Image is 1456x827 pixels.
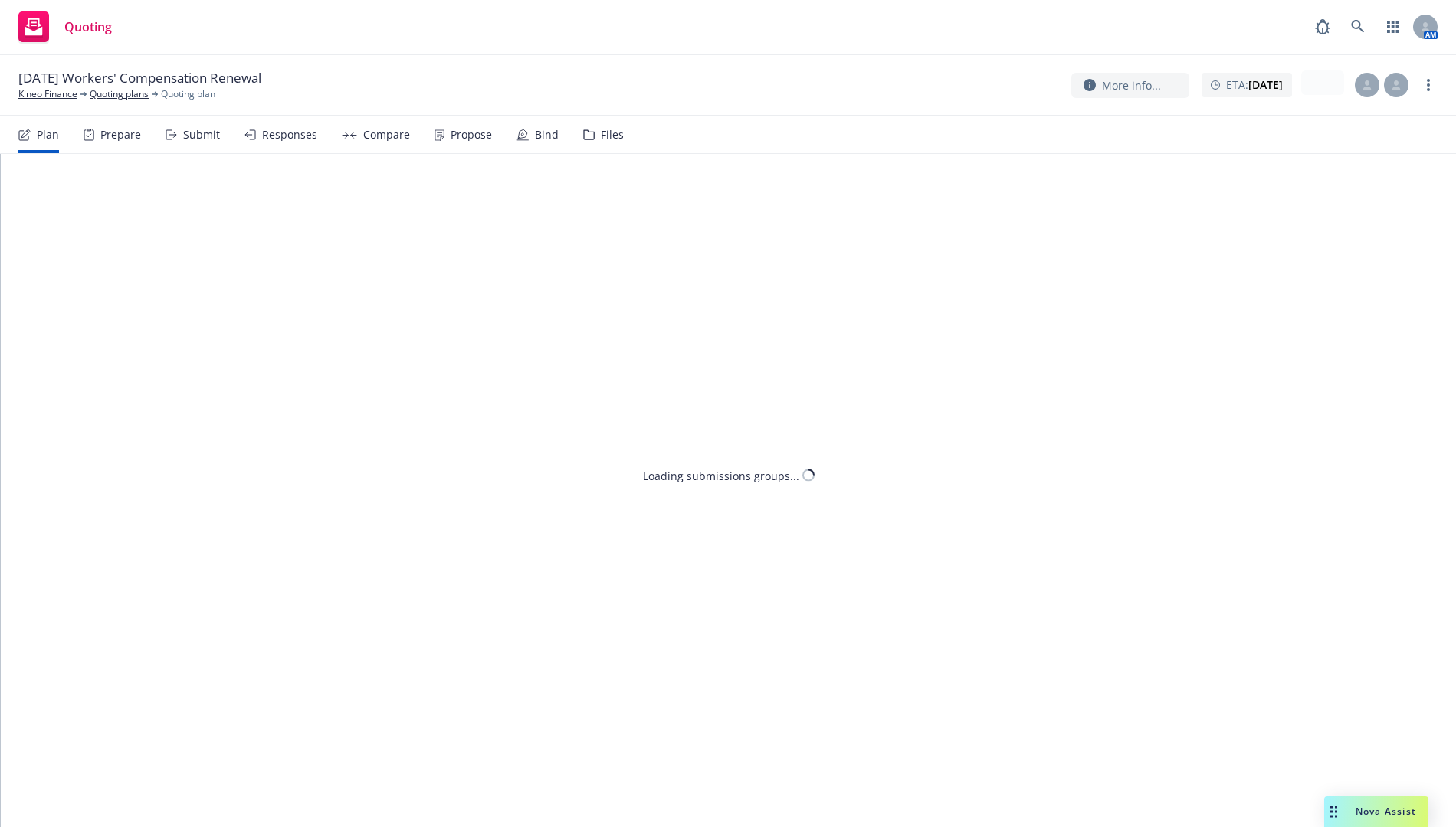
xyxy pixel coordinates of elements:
[37,129,59,141] div: Plan
[1071,73,1189,98] button: More info...
[643,467,799,483] div: Loading submissions groups...
[1343,11,1373,42] a: Search
[18,87,77,101] a: Kineo Finance
[1324,796,1428,827] button: Nova Assist
[1419,76,1438,94] a: more
[18,69,261,87] span: [DATE] Workers' Compensation Renewal
[1378,11,1408,42] a: Switch app
[12,5,118,48] a: Quoting
[262,129,317,141] div: Responses
[535,129,559,141] div: Bind
[601,129,624,141] div: Files
[100,129,141,141] div: Prepare
[1324,796,1343,827] div: Drag to move
[161,87,215,101] span: Quoting plan
[451,129,492,141] div: Propose
[1307,11,1338,42] a: Report a Bug
[1248,77,1283,92] strong: [DATE]
[64,21,112,33] span: Quoting
[1356,805,1416,818] span: Nova Assist
[1226,77,1283,93] span: ETA :
[1102,77,1161,93] span: More info...
[363,129,410,141] div: Compare
[90,87,149,101] a: Quoting plans
[183,129,220,141] div: Submit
